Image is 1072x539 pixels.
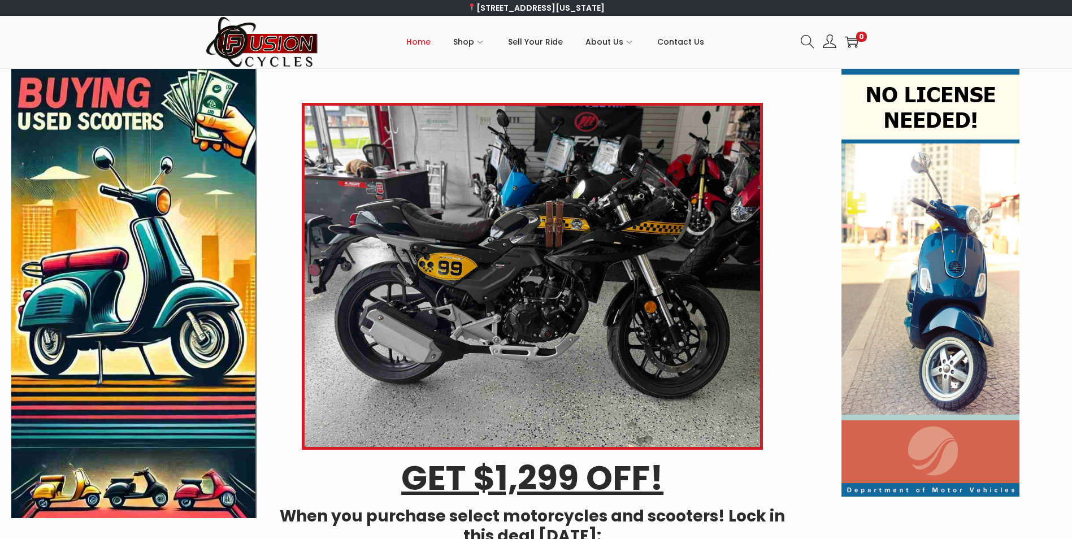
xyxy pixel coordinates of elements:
img: 📍 [468,3,476,11]
span: Contact Us [657,28,704,56]
span: About Us [585,28,623,56]
a: Shop [453,16,485,67]
img: Woostify retina logo [206,16,319,68]
nav: Primary navigation [319,16,792,67]
a: 0 [845,35,858,49]
a: Sell Your Ride [508,16,563,67]
span: Home [406,28,431,56]
u: GET $1,299 OFF! [401,454,663,502]
span: Sell Your Ride [508,28,563,56]
a: Contact Us [657,16,704,67]
span: Shop [453,28,474,56]
a: Home [406,16,431,67]
a: About Us [585,16,635,67]
a: [STREET_ADDRESS][US_STATE] [467,2,605,14]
